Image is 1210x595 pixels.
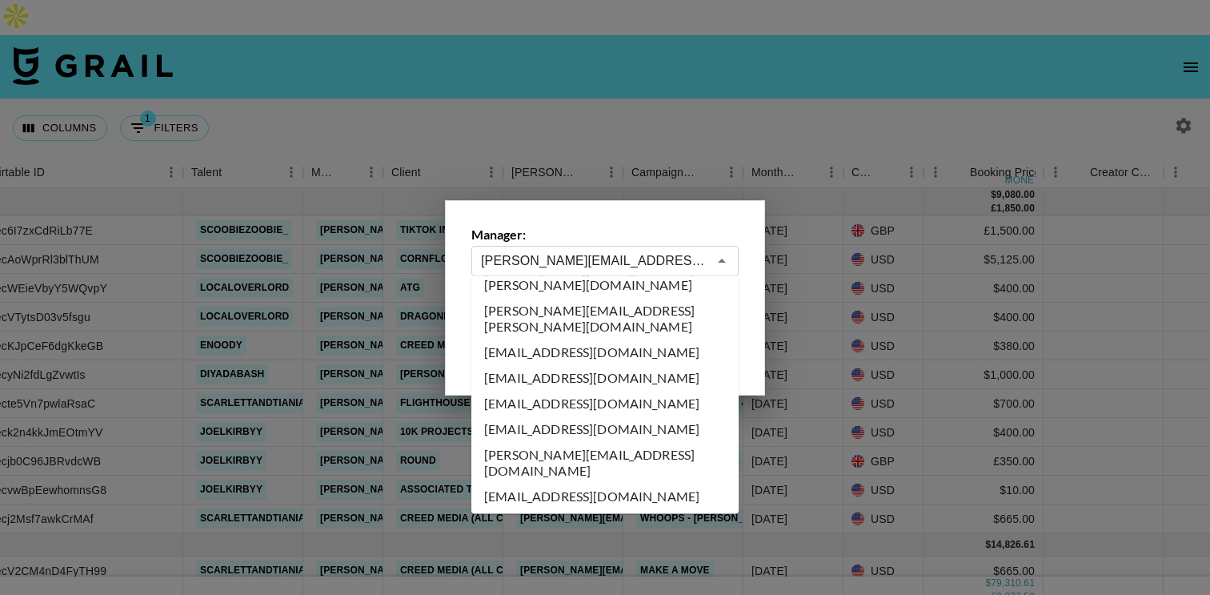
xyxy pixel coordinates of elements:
[471,340,739,366] li: [EMAIL_ADDRESS][DOMAIN_NAME]
[471,366,739,392] li: [EMAIL_ADDRESS][DOMAIN_NAME]
[471,443,739,484] li: [PERSON_NAME][EMAIL_ADDRESS][DOMAIN_NAME]
[471,227,739,243] label: Manager:
[471,257,739,299] li: [PERSON_NAME][EMAIL_ADDRESS][PERSON_NAME][DOMAIN_NAME]
[471,484,739,510] li: [EMAIL_ADDRESS][DOMAIN_NAME]
[471,417,739,443] li: [EMAIL_ADDRESS][DOMAIN_NAME]
[471,392,739,417] li: [EMAIL_ADDRESS][DOMAIN_NAME]
[471,510,739,552] li: [PERSON_NAME][EMAIL_ADDRESS][DOMAIN_NAME]
[471,299,739,340] li: [PERSON_NAME][EMAIL_ADDRESS][PERSON_NAME][DOMAIN_NAME]
[711,250,733,272] button: Close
